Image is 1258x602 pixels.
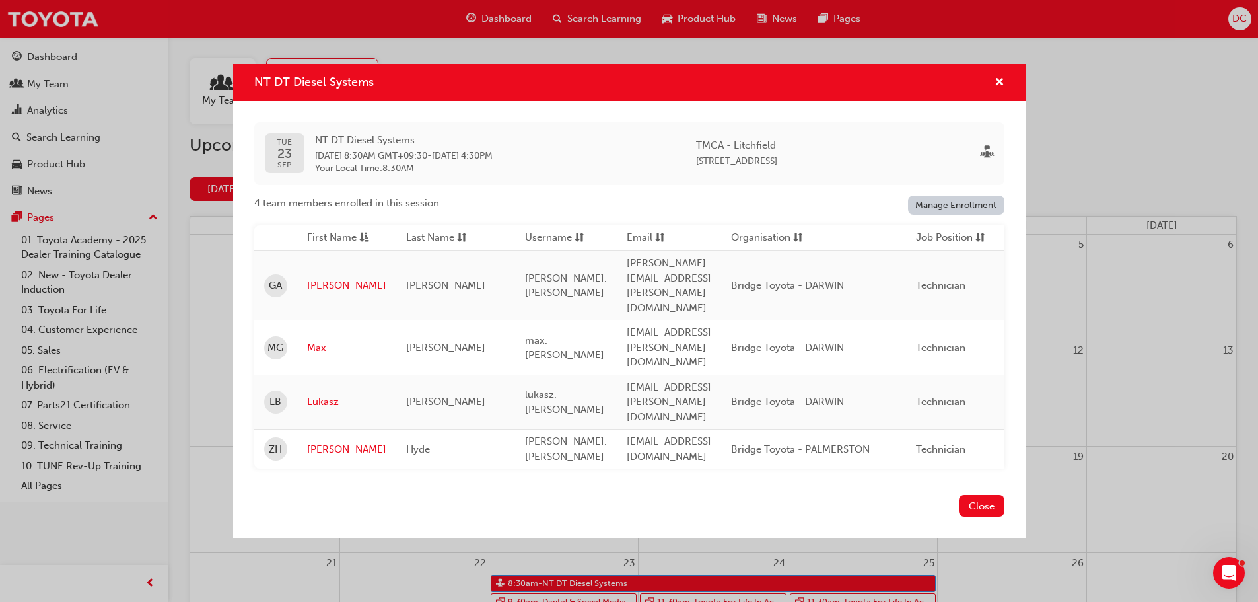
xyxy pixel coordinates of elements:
span: 23 [277,147,292,161]
span: Last Name [406,230,454,246]
span: lukasz.[PERSON_NAME] [525,389,604,416]
span: LB [269,395,281,410]
span: Bridge Toyota - DARWIN [731,280,844,291]
span: TUE [277,138,292,147]
span: 4 team members enrolled in this session [254,196,439,211]
span: NT DT Diesel Systems [254,75,374,89]
button: First Nameasc-icon [307,230,380,246]
span: Technician [916,280,965,291]
iframe: Intercom live chat [1213,557,1245,589]
span: [PERSON_NAME] [406,396,485,408]
a: Manage Enrollment [908,196,1004,215]
span: [STREET_ADDRESS] [696,155,777,167]
span: cross-icon [995,77,1004,89]
button: Organisationsorting-icon [731,230,804,246]
span: Job Position [916,230,973,246]
span: Username [525,230,572,246]
a: [PERSON_NAME] [307,442,386,457]
span: sorting-icon [655,230,665,246]
span: Organisation [731,230,790,246]
span: SEP [277,161,292,169]
span: First Name [307,230,357,246]
span: Technician [916,443,965,455]
span: [EMAIL_ADDRESS][DOMAIN_NAME] [627,435,711,463]
span: [PERSON_NAME] [406,342,485,354]
span: MG [267,340,283,356]
span: 23 Sep 2025 8:30AM GMT+09:30 [315,150,427,161]
span: Hyde [406,443,430,455]
button: Usernamesorting-icon [525,230,598,246]
span: [PERSON_NAME].[PERSON_NAME] [525,435,607,463]
span: GA [269,278,282,293]
span: [EMAIL_ADDRESS][PERSON_NAME][DOMAIN_NAME] [627,381,711,423]
span: Your Local Time : 8:30AM [315,163,493,174]
span: [EMAIL_ADDRESS][PERSON_NAME][DOMAIN_NAME] [627,326,711,368]
a: Lukasz [307,395,386,410]
span: Email [627,230,652,246]
span: [PERSON_NAME].[PERSON_NAME] [525,272,607,299]
span: Bridge Toyota - PALMERSTON [731,443,870,455]
span: asc-icon [359,230,369,246]
span: 25 Sep 2025 4:30PM [432,150,493,161]
span: NT DT Diesel Systems [315,133,493,148]
button: Close [959,495,1004,517]
button: Last Namesorting-icon [406,230,479,246]
span: Bridge Toyota - DARWIN [731,342,844,354]
span: sessionType_FACE_TO_FACE-icon [981,146,994,161]
span: Technician [916,396,965,408]
span: ZH [269,442,282,457]
span: sorting-icon [793,230,803,246]
span: Bridge Toyota - DARWIN [731,396,844,408]
button: cross-icon [995,75,1004,91]
span: [PERSON_NAME] [406,280,485,291]
span: sorting-icon [575,230,584,246]
span: TMCA - Litchfield [696,138,777,153]
span: max.[PERSON_NAME] [525,334,604,361]
a: Max [307,340,386,356]
div: NT DT Diesel Systems [233,64,1026,539]
span: Technician [916,342,965,354]
span: [PERSON_NAME][EMAIL_ADDRESS][PERSON_NAME][DOMAIN_NAME] [627,257,711,314]
a: [PERSON_NAME] [307,278,386,293]
button: Emailsorting-icon [627,230,699,246]
div: - [315,133,493,174]
span: sorting-icon [975,230,985,246]
button: Job Positionsorting-icon [916,230,989,246]
span: sorting-icon [457,230,467,246]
